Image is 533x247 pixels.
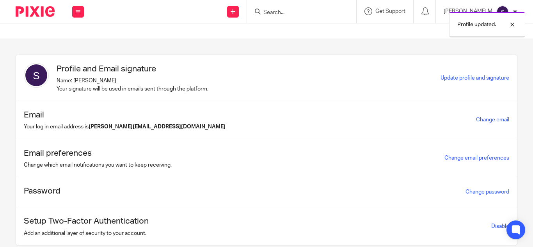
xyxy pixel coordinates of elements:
img: Pixie [16,6,55,17]
a: Update profile and signature [441,75,509,81]
p: Change which email notifications you want to keep receiving. [24,161,172,169]
p: Add an additional layer of security to your account. [24,229,149,237]
a: Change email [476,117,509,123]
a: Disable [491,224,509,229]
a: Change password [465,189,509,195]
p: Name: [PERSON_NAME] Your signature will be used in emails sent through the platform. [57,77,208,93]
h1: Setup Two-Factor Authentication [24,215,149,227]
a: Change email preferences [444,155,509,161]
h1: Profile and Email signature [57,63,208,75]
b: [PERSON_NAME][EMAIL_ADDRESS][DOMAIN_NAME] [89,124,226,130]
h1: Password [24,185,60,197]
h1: Email [24,109,226,121]
input: Search [263,9,333,16]
p: Profile updated. [457,21,496,28]
p: Your log in email address is [24,123,226,131]
img: svg%3E [496,5,509,18]
img: svg%3E [24,63,49,88]
h1: Email preferences [24,147,172,159]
